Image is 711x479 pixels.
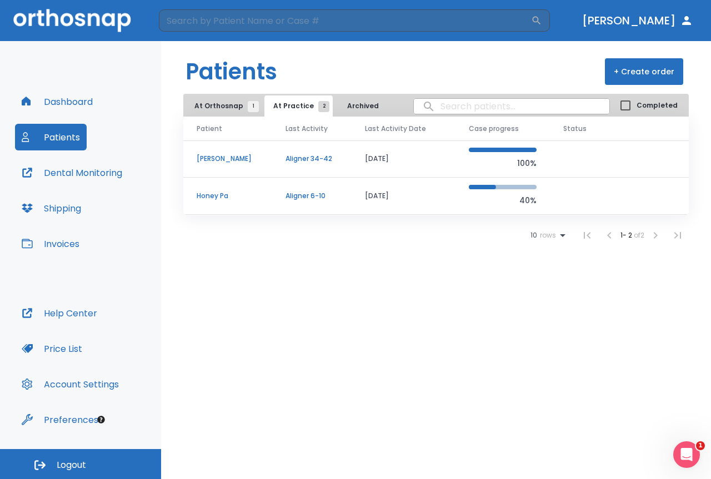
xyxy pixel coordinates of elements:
span: Last Activity Date [365,124,426,134]
img: Orthosnap [13,9,131,32]
td: [DATE] [352,140,455,178]
p: Honey Pa [197,191,259,201]
button: [PERSON_NAME] [578,11,698,31]
button: Shipping [15,195,88,221]
button: + Create order [605,58,683,85]
button: Account Settings [15,371,126,397]
button: Archived [335,95,390,117]
span: 10 [530,231,537,239]
iframe: Intercom live chat [673,441,700,468]
span: rows [537,231,556,239]
input: search [414,95,609,117]
button: Patients [15,124,87,150]
p: Aligner 6-10 [286,191,338,201]
p: 40% [469,194,537,207]
span: Completed [637,100,678,110]
button: Dashboard [15,88,99,115]
span: At Orthosnap [194,101,253,111]
button: Invoices [15,230,86,257]
button: Preferences [15,406,105,433]
span: Last Activity [286,124,328,134]
h1: Patients [186,55,277,88]
span: 2 [318,101,329,112]
span: Case progress [469,124,519,134]
span: 1 - 2 [620,230,634,240]
div: Tooltip anchor [96,415,106,425]
span: 1 [248,101,259,112]
p: Aligner 34-42 [286,154,338,164]
td: [DATE] [352,178,455,215]
button: Help Center [15,300,104,326]
span: Status [563,124,587,134]
p: [PERSON_NAME] [197,154,259,164]
span: 1 [696,441,705,450]
span: Patient [197,124,222,134]
input: Search by Patient Name or Case # [159,9,531,32]
button: Dental Monitoring [15,159,129,186]
button: Price List [15,335,89,362]
span: of 2 [634,230,644,240]
span: At Practice [273,101,324,111]
p: 100% [469,157,537,170]
span: Logout [57,459,86,471]
div: tabs [186,95,382,117]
